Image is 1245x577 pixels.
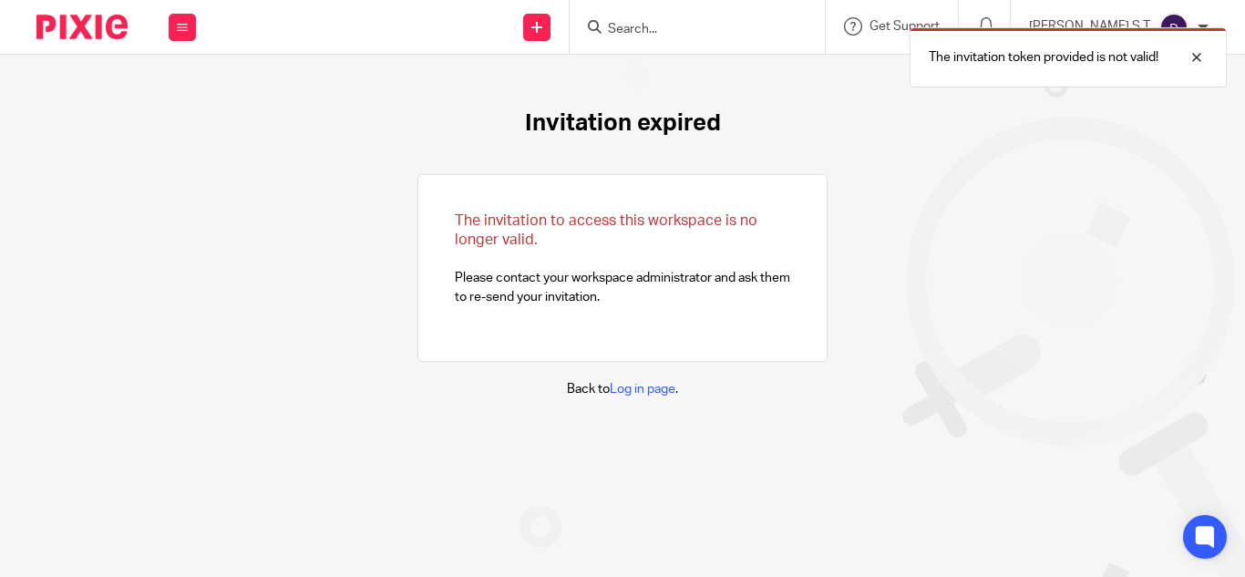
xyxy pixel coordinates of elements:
[36,15,128,39] img: Pixie
[606,22,770,38] input: Search
[455,213,757,247] span: The invitation to access this workspace is no longer valid.
[610,383,675,396] a: Log in page
[455,211,790,306] p: Please contact your workspace administrator and ask them to re-send your invitation.
[525,109,721,138] h1: Invitation expired
[567,380,678,398] p: Back to .
[929,48,1158,67] p: The invitation token provided is not valid!
[1159,13,1188,42] img: svg%3E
